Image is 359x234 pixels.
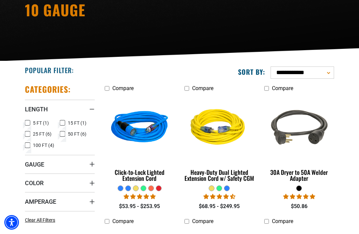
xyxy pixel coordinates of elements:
[25,217,55,223] span: Clear All Filters
[184,169,254,181] div: Heavy-Duty Dual Lighted Extension Cord w/ Safety CGM
[25,217,58,224] a: Clear All Filters
[183,96,255,160] img: yellow
[25,66,74,74] h2: Popular Filter:
[272,218,293,224] span: Compare
[203,193,235,200] span: 4.64 stars
[264,169,334,181] div: 30A Dryer to 50A Welder Adapter
[272,85,293,91] span: Compare
[264,95,334,185] a: black 30A Dryer to 50A Welder Adapter
[68,132,86,136] span: 50 FT (6)
[68,121,86,125] span: 15 FT (1)
[25,3,281,17] h1: 10 Gauge
[4,215,19,230] div: Accessibility Menu
[184,95,254,185] a: yellow Heavy-Duty Dual Lighted Extension Cord w/ Safety CGM
[25,105,48,113] span: Length
[25,198,56,205] span: Amperage
[112,85,134,91] span: Compare
[105,95,175,185] a: blue Click-to-Lock Lighted Extension Cord
[263,96,335,160] img: black
[105,169,175,181] div: Click-to-Lock Lighted Extension Cord
[104,96,176,160] img: blue
[25,100,95,118] summary: Length
[264,202,334,210] div: $50.86
[124,193,156,200] span: 4.87 stars
[25,161,44,168] span: Gauge
[25,174,95,192] summary: Color
[112,218,134,224] span: Compare
[283,193,315,200] span: 5.00 stars
[238,67,265,76] label: Sort by:
[33,143,54,148] span: 100 FT (4)
[33,132,52,136] span: 25 FT (6)
[25,192,95,211] summary: Amperage
[192,85,213,91] span: Compare
[192,218,213,224] span: Compare
[25,155,95,174] summary: Gauge
[33,121,49,125] span: 5 FT (1)
[25,179,44,187] span: Color
[105,202,175,210] div: $53.95 - $253.95
[184,202,254,210] div: $68.95 - $249.95
[25,84,71,94] h2: Categories:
